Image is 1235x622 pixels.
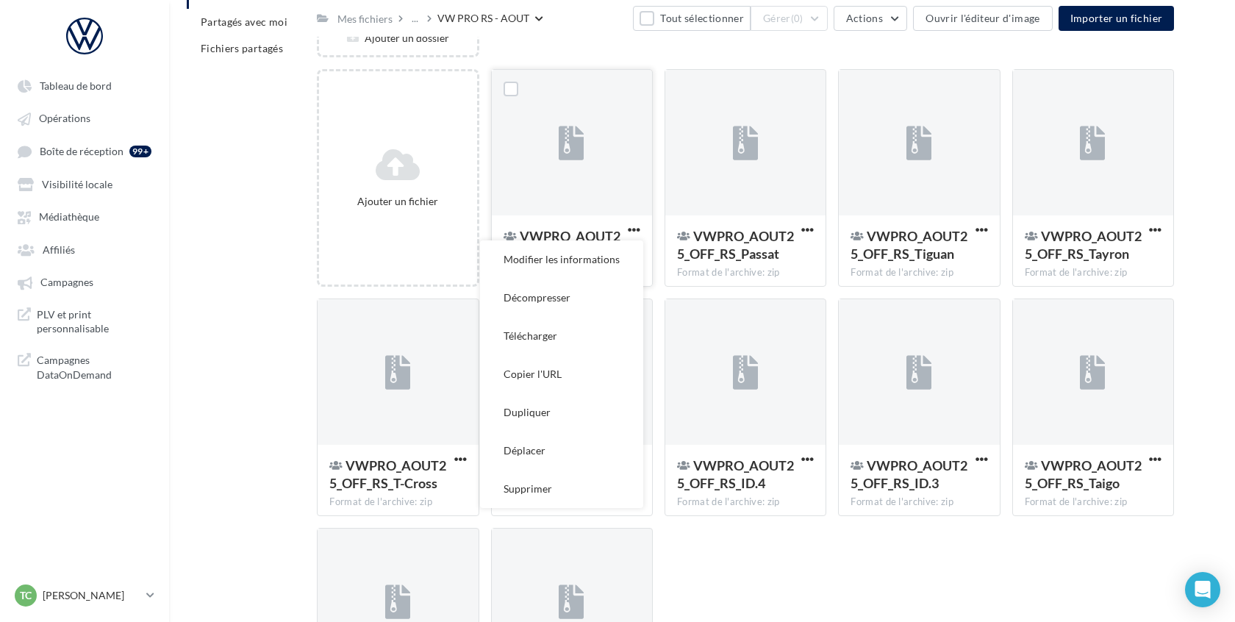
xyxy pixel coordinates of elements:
span: VWPRO_AOUT25_OFF_RS_Passat [677,228,794,262]
button: Déplacer [480,432,643,470]
div: Format de l'archive: zip [851,266,987,279]
a: Visibilité locale [9,171,160,197]
span: VWPRO_AOUT25_OFF_RS_Polo [504,228,620,262]
button: Actions [834,6,907,31]
span: Campagnes DataOnDemand [37,353,151,382]
span: VWPRO_AOUT25_OFF_RS_Tiguan [851,228,967,262]
span: Campagnes [40,276,93,289]
span: VWPRO_AOUT25_OFF_RS_ID.4 [677,457,794,491]
button: Ouvrir l'éditeur d'image [913,6,1052,31]
span: Partagés avec moi [201,15,287,28]
p: [PERSON_NAME] [43,588,140,603]
span: Fichiers partagés [201,42,283,54]
button: Copier l'URL [480,355,643,393]
div: ... [409,8,421,29]
span: Actions [846,12,883,24]
a: Médiathèque [9,203,160,229]
a: Opérations [9,104,160,131]
span: Boîte de réception [40,145,124,157]
span: (0) [791,12,803,24]
span: VWPRO_AOUT25_OFF_RS_ID.3 [851,457,967,491]
div: VW PRO RS - AOUT [437,11,529,26]
div: Format de l'archive: zip [1025,266,1161,279]
button: Supprimer [480,470,643,508]
span: Médiathèque [39,211,99,224]
div: Format de l'archive: zip [677,266,814,279]
div: Mes fichiers [337,12,393,26]
span: PLV et print personnalisable [37,307,151,336]
div: 99+ [129,146,151,157]
a: Affiliés [9,236,160,262]
a: PLV et print personnalisable [9,301,160,342]
span: VWPRO_AOUT25_OFF_RS_T-Cross [329,457,446,491]
button: Importer un fichier [1059,6,1175,31]
div: Format de l'archive: zip [1025,496,1161,509]
a: TC [PERSON_NAME] [12,582,157,610]
span: VWPRO_AOUT25_OFF_RS_Taigo [1025,457,1142,491]
button: Tout sélectionner [633,6,751,31]
span: Affiliés [43,243,75,256]
div: Format de l'archive: zip [677,496,814,509]
button: Dupliquer [480,393,643,432]
div: Format de l'archive: zip [329,496,466,509]
span: Tableau de bord [40,79,112,92]
a: Campagnes [9,268,160,295]
a: Tableau de bord [9,72,160,99]
button: Télécharger [480,317,643,355]
span: Visibilité locale [42,178,112,190]
span: Importer un fichier [1070,12,1163,24]
button: Gérer(0) [751,6,828,31]
button: Modifier les informations [480,240,643,279]
span: VWPRO_AOUT25_OFF_RS_Tayron [1025,228,1142,262]
a: Boîte de réception 99+ [9,137,160,165]
span: TC [20,588,32,603]
span: Opérations [39,112,90,125]
div: Ajouter un fichier [325,194,470,209]
button: Décompresser [480,279,643,317]
div: Ajouter un dossier [319,31,476,46]
div: Open Intercom Messenger [1185,572,1220,607]
div: Format de l'archive: zip [851,496,987,509]
a: Campagnes DataOnDemand [9,347,160,387]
